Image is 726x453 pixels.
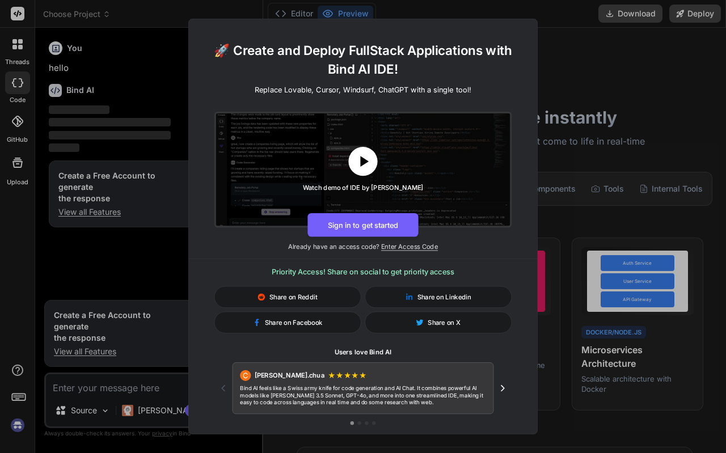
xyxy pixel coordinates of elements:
[240,370,251,381] div: C
[214,266,512,277] h3: Priority Access! Share on social to get priority access
[189,242,537,251] p: Already have an access code?
[269,293,318,302] span: Share on Reddit
[240,384,486,406] p: Bind AI feels like a Swiss army knife for code generation and AI Chat. It combines powerful AI mo...
[357,421,361,425] button: Go to testimonial 2
[214,348,512,357] h1: Users love Bind AI
[303,183,424,192] div: Watch demo of IDE by [PERSON_NAME]
[328,370,336,381] span: ★
[428,318,461,327] span: Share on X
[203,41,522,79] h1: 🚀 Create and Deploy FullStack Applications with Bind AI IDE!
[372,421,375,425] button: Go to testimonial 4
[265,318,323,327] span: Share on Facebook
[336,370,344,381] span: ★
[307,213,418,237] button: Sign in to get started
[255,371,324,380] span: [PERSON_NAME].chua
[417,293,471,302] span: Share on Linkedin
[214,379,233,397] button: Previous testimonial
[359,370,367,381] span: ★
[351,421,354,425] button: Go to testimonial 1
[381,243,438,251] span: Enter Access Code
[493,379,512,397] button: Next testimonial
[365,421,368,425] button: Go to testimonial 3
[351,370,359,381] span: ★
[344,370,352,381] span: ★
[255,84,471,95] p: Replace Lovable, Cursor, Windsurf, ChatGPT with a single tool!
